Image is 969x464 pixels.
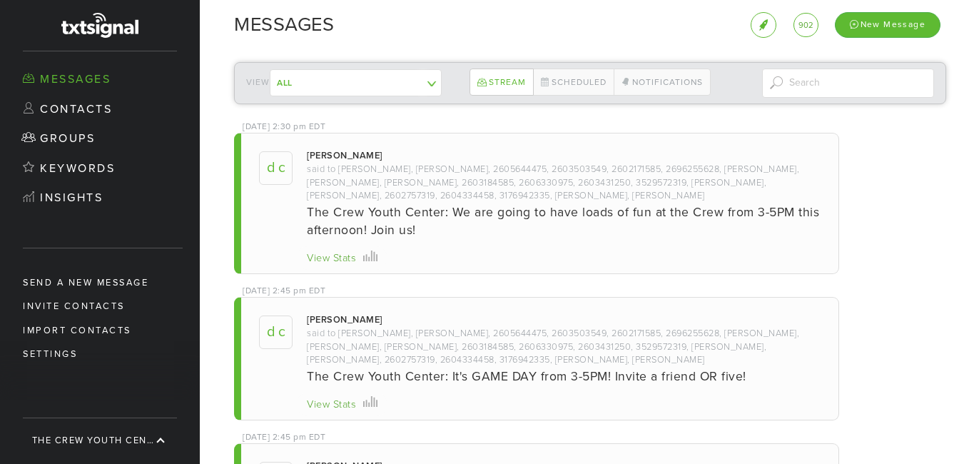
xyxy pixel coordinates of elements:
[307,313,382,326] div: [PERSON_NAME]
[307,163,821,202] div: said to [PERSON_NAME], [PERSON_NAME], 2605644475, 2603503549, 2602171585, 2696255628, [PERSON_NAM...
[307,398,356,413] div: View Stats
[259,316,293,349] span: D C
[835,12,940,37] div: New Message
[762,69,934,98] input: Search
[307,149,382,162] div: [PERSON_NAME]
[533,69,614,96] a: Scheduled
[798,21,813,30] span: 902
[307,327,821,366] div: said to [PERSON_NAME], [PERSON_NAME], 2605644475, 2603503549, 2602171585, 2696255628, [PERSON_NAM...
[307,251,356,266] div: View Stats
[243,285,325,297] div: [DATE] 2:45 pm EDT
[307,368,821,385] div: The Crew Youth Center: It's GAME DAY from 3-5PM! Invite a friend OR five!
[307,203,821,239] div: The Crew Youth Center: We are going to have loads of fun at the Crew from 3-5PM this afternoon! J...
[835,17,940,31] a: New Message
[470,69,533,96] a: Stream
[259,151,293,185] span: D C
[614,69,711,96] a: Notifications
[246,69,418,96] div: View
[243,431,325,443] div: [DATE] 2:45 pm EDT
[243,121,325,133] div: [DATE] 2:30 pm EDT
